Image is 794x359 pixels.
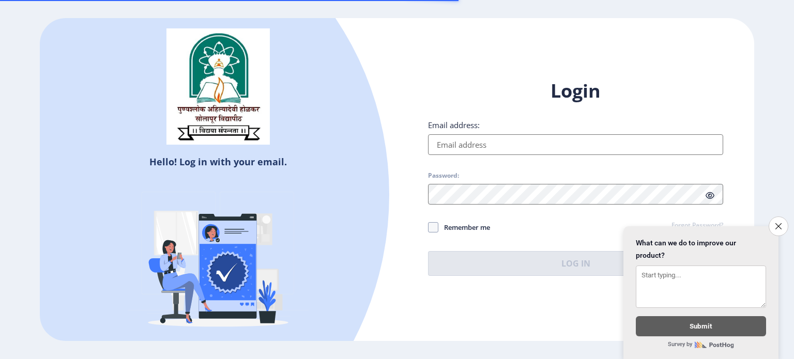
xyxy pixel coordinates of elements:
[128,172,309,353] img: Verified-rafiki.svg
[428,251,723,276] button: Log In
[428,79,723,103] h1: Login
[428,120,480,130] label: Email address:
[428,134,723,155] input: Email address
[166,28,270,145] img: sulogo.png
[438,221,490,233] span: Remember me
[428,171,459,180] label: Password:
[671,221,723,230] a: Forgot Password?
